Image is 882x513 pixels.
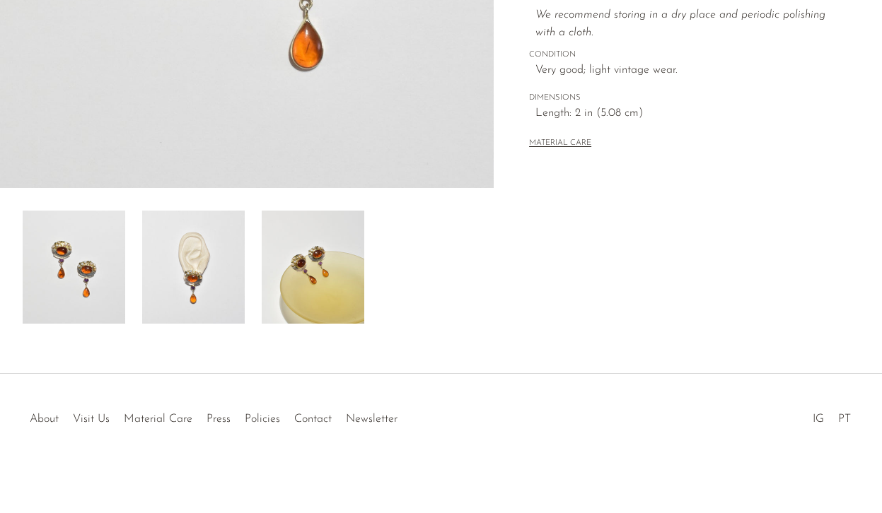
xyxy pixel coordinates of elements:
[806,402,858,429] ul: Social Medias
[262,211,364,324] img: Amber Amethyst Pearl Earrings
[294,413,332,425] a: Contact
[142,211,245,324] img: Amber Amethyst Pearl Earrings
[124,413,192,425] a: Material Care
[529,138,591,149] button: MATERIAL CARE
[73,413,110,425] a: Visit Us
[535,61,847,80] span: Very good; light vintage wear.
[529,92,847,105] span: DIMENSIONS
[535,105,847,123] span: Length: 2 in (5.08 cm)
[245,413,280,425] a: Policies
[23,402,405,429] ul: Quick links
[535,9,825,39] em: We recommend storing in a dry place and periodic polishing with a cloth.
[813,413,824,425] a: IG
[23,211,125,324] img: Amber Amethyst Pearl Earrings
[207,413,231,425] a: Press
[838,413,851,425] a: PT
[529,49,847,61] span: CONDITION
[30,413,59,425] a: About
